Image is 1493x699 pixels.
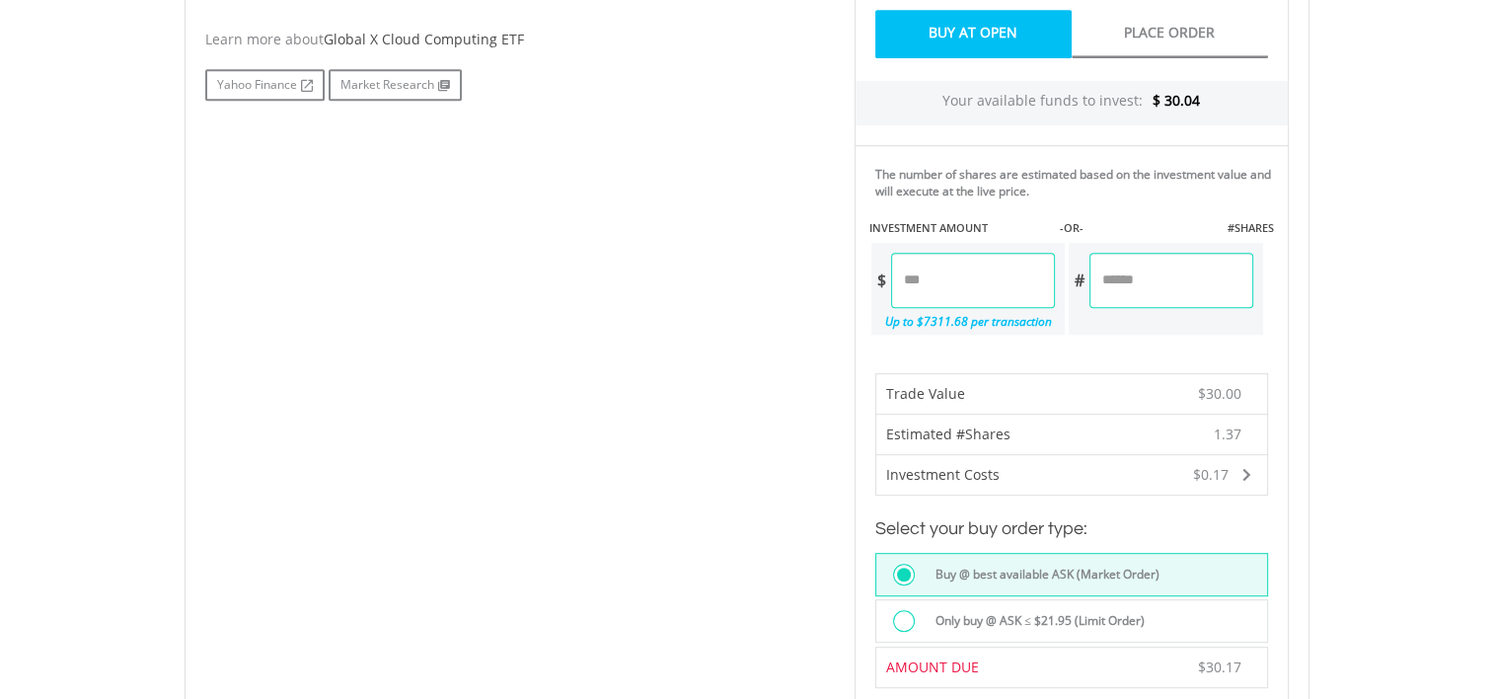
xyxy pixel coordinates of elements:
span: Trade Value [886,384,965,403]
a: Yahoo Finance [205,69,325,101]
label: Only buy @ ASK ≤ $21.95 (Limit Order) [924,610,1145,632]
label: #SHARES [1227,220,1273,236]
div: $ [871,253,891,308]
span: $0.17 [1193,465,1229,484]
a: Place Order [1072,10,1268,58]
span: AMOUNT DUE [886,658,979,676]
label: Buy @ best available ASK (Market Order) [924,564,1159,585]
label: INVESTMENT AMOUNT [869,220,988,236]
span: 1.37 [1214,425,1241,444]
h3: Select your buy order type: [875,515,1268,543]
div: Up to $7311.68 per transaction [871,308,1056,335]
a: Market Research [329,69,462,101]
span: $30.00 [1198,384,1241,403]
div: Your available funds to invest: [856,81,1288,125]
div: Learn more about [205,30,825,49]
span: $30.17 [1198,658,1241,676]
div: # [1069,253,1089,308]
div: The number of shares are estimated based on the investment value and will execute at the live price. [875,166,1280,199]
label: -OR- [1059,220,1082,236]
span: Global X Cloud Computing ETF [324,30,524,48]
span: Estimated #Shares [886,425,1010,443]
span: Investment Costs [886,465,1000,484]
span: $ 30.04 [1153,91,1200,110]
a: Buy At Open [875,10,1072,58]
